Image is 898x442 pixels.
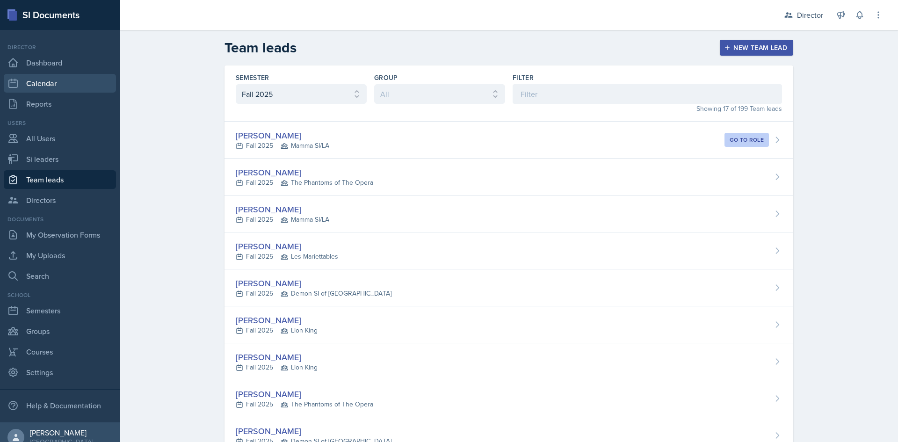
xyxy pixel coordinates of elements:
[4,396,116,415] div: Help & Documentation
[797,9,823,21] div: Director
[236,252,338,261] div: Fall 2025
[236,314,318,326] div: [PERSON_NAME]
[281,326,318,335] span: Lion King
[374,73,398,82] label: Group
[724,133,769,147] button: Go to role
[281,141,329,151] span: Mamma SI/LA
[4,43,116,51] div: Director
[224,306,793,343] a: [PERSON_NAME] Fall 2025Lion King
[236,351,318,363] div: [PERSON_NAME]
[236,215,329,225] div: Fall 2025
[4,170,116,189] a: Team leads
[4,94,116,113] a: Reports
[4,191,116,210] a: Directors
[224,232,793,269] a: [PERSON_NAME] Fall 2025Les Mariettables
[4,322,116,341] a: Groups
[236,425,391,437] div: [PERSON_NAME]
[4,129,116,148] a: All Users
[236,326,318,335] div: Fall 2025
[281,252,338,261] span: Les Mariettables
[224,122,793,159] a: [PERSON_NAME] Fall 2025Mamma SI/LA Go to role
[4,267,116,285] a: Search
[513,84,782,104] input: Filter
[281,399,373,409] span: The Phantoms of The Opera
[4,225,116,244] a: My Observation Forms
[730,136,764,144] div: Go to role
[513,104,782,114] div: Showing 17 of 199 Team leads
[4,215,116,224] div: Documents
[236,203,329,216] div: [PERSON_NAME]
[281,178,373,188] span: The Phantoms of The Opera
[224,269,793,306] a: [PERSON_NAME] Fall 2025Demon SI of [GEOGRAPHIC_DATA]
[236,166,373,179] div: [PERSON_NAME]
[236,240,338,253] div: [PERSON_NAME]
[281,362,318,372] span: Lion King
[4,119,116,127] div: Users
[224,380,793,417] a: [PERSON_NAME] Fall 2025The Phantoms of The Opera
[4,363,116,382] a: Settings
[720,40,793,56] button: New Team lead
[236,388,373,400] div: [PERSON_NAME]
[281,289,391,298] span: Demon SI of [GEOGRAPHIC_DATA]
[236,362,318,372] div: Fall 2025
[4,53,116,72] a: Dashboard
[4,246,116,265] a: My Uploads
[236,289,391,298] div: Fall 2025
[726,44,787,51] div: New Team lead
[236,178,373,188] div: Fall 2025
[4,150,116,168] a: Si leaders
[4,342,116,361] a: Courses
[224,39,297,56] h2: Team leads
[4,74,116,93] a: Calendar
[236,277,391,290] div: [PERSON_NAME]
[4,301,116,320] a: Semesters
[224,159,793,196] a: [PERSON_NAME] Fall 2025The Phantoms of The Opera
[224,343,793,380] a: [PERSON_NAME] Fall 2025Lion King
[513,73,534,82] label: Filter
[236,141,329,151] div: Fall 2025
[224,196,793,232] a: [PERSON_NAME] Fall 2025Mamma SI/LA
[236,73,269,82] label: Semester
[236,129,329,142] div: [PERSON_NAME]
[236,399,373,409] div: Fall 2025
[281,215,329,225] span: Mamma SI/LA
[4,291,116,299] div: School
[30,428,93,437] div: [PERSON_NAME]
